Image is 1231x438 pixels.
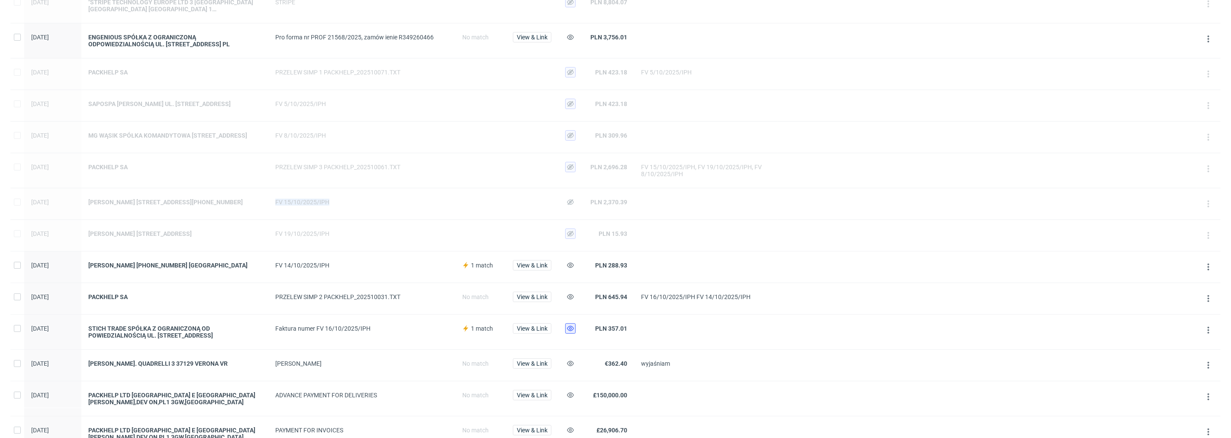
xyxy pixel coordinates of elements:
button: View & Link [513,32,551,42]
div: FV 19/10/2025/IPH [275,230,448,237]
span: [DATE] [31,199,49,206]
button: View & Link [513,292,551,302]
a: PACKHELP SA [88,164,261,171]
span: £26,906.70 [596,427,627,434]
span: No match [462,34,489,41]
a: [PERSON_NAME] [PHONE_NUMBER] [GEOGRAPHIC_DATA] [88,262,261,269]
span: PLN 15.93 [599,230,627,237]
span: No match [462,427,489,434]
span: PLN 2,696.28 [590,164,627,171]
span: View & Link [517,427,548,433]
a: View & Link [513,325,551,332]
span: [DATE] [31,132,49,139]
a: PACKHELP LTD [GEOGRAPHIC_DATA] E [GEOGRAPHIC_DATA][PERSON_NAME],DEV ON,PL1 3GW,[GEOGRAPHIC_DATA] [88,392,261,406]
span: [DATE] [31,427,49,434]
div: Faktura numer FV 16/10/2025/IPH [275,325,448,332]
div: FV 15/10/2025/IPH [275,199,448,206]
a: View & Link [513,360,551,367]
a: View & Link [513,34,551,41]
span: PLN 357.01 [595,325,627,332]
a: View & Link [513,392,551,399]
div: [PERSON_NAME] [275,360,448,367]
a: View & Link [513,293,551,300]
span: No match [462,293,489,300]
span: View & Link [517,294,548,300]
button: View & Link [513,390,551,400]
div: FV 14/10/2025/IPH [275,262,448,269]
span: [DATE] [31,262,49,269]
button: View & Link [513,260,551,271]
button: View & Link [513,323,551,334]
div: wyjaśniam [641,360,771,367]
span: View & Link [517,361,548,367]
div: FV 5/10/2025/IPH [275,100,448,107]
span: PLN 423.18 [595,100,627,107]
span: View & Link [517,392,548,398]
span: [DATE] [31,34,49,41]
a: PACKHELP SA [88,293,261,300]
a: SAPOSPA [PERSON_NAME] UL. [STREET_ADDRESS] [88,100,261,107]
a: ENGENIOUS SPÓŁKA Z OGRANICZONĄ ODPOWIEDZIALNOŚCIĄ UL. [STREET_ADDRESS] PL [88,34,261,48]
div: FV 16/10/2025/IPH FV 14/10/2025/IPH [641,293,771,300]
button: View & Link [513,358,551,369]
a: PACKHELP SA [88,69,261,76]
span: £150,000.00 [593,392,627,399]
button: View & Link [513,425,551,435]
span: [DATE] [31,100,49,107]
div: PRZELEW SIMP 3 PACKHELP_202510061.TXT [275,164,448,171]
span: [DATE] [31,230,49,237]
div: FV 15/10/2025/IPH, FV 19/10/2025/IPH, FV 8/10/2025/IPH [641,164,771,177]
a: STICH TRADE SPÓŁKA Z OGRANICZONĄ OD POWIEDZIALNOŚCIĄ UL. [STREET_ADDRESS] [88,325,261,339]
span: [DATE] [31,164,49,171]
span: [DATE] [31,69,49,76]
span: PLN 309.96 [595,132,627,139]
a: [PERSON_NAME] [STREET_ADDRESS] [88,230,261,237]
span: [DATE] [31,360,49,367]
span: PLN 3,756.01 [590,34,627,41]
span: €362.40 [605,360,627,367]
div: Pro forma nr PROF 21568/2025, zamów ienie R349260466 [275,34,448,41]
a: View & Link [513,427,551,434]
span: PLN 2,370.39 [590,199,627,206]
div: PRZELEW SIMP 2 PACKHELP_202510031.TXT [275,293,448,300]
span: [DATE] [31,392,49,399]
a: [PERSON_NAME] [STREET_ADDRESS][PHONE_NUMBER] [88,199,261,206]
span: PLN 288.93 [595,262,627,269]
span: 1 match [471,325,493,332]
span: PLN 645.94 [595,293,627,300]
span: PLN 423.18 [595,69,627,76]
span: 1 match [471,262,493,269]
div: FV 8/10/2025/IPH [275,132,448,139]
a: [PERSON_NAME]. QUADRELLI 3 37129 VERONA VR [88,360,261,367]
span: [DATE] [31,325,49,332]
span: No match [462,392,489,399]
span: No match [462,360,489,367]
span: [DATE] [31,293,49,300]
a: MG WĄSIK SPÓŁKA KOMANDYTOWA [STREET_ADDRESS] [88,132,261,139]
div: PRZELEW SIMP 1 PACKHELP_202510071.TXT [275,69,448,76]
span: View & Link [517,262,548,268]
div: PAYMENT FOR INVOICES [275,427,448,434]
span: View & Link [517,34,548,40]
div: FV 5/10/2025/IPH [641,69,771,76]
div: ADVANCE PAYMENT FOR DELIVERIES [275,392,448,399]
a: View & Link [513,262,551,269]
span: View & Link [517,325,548,332]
